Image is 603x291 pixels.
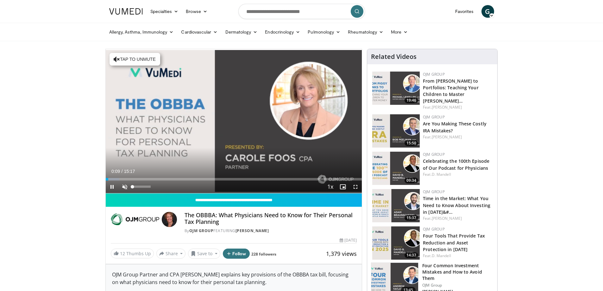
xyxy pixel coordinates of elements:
[371,53,417,60] h4: Related Videos
[387,26,411,38] a: More
[147,5,182,18] a: Specialties
[423,195,490,215] a: Time in the Market: What You Need to Know About Investing in [DATE]&#…
[432,216,462,221] a: [PERSON_NAME]
[236,228,269,233] a: [PERSON_NAME]
[372,152,420,185] a: 09:34
[109,8,143,15] img: VuMedi Logo
[106,49,362,193] video-js: Video Player
[405,98,418,103] span: 19:46
[238,4,365,19] input: Search topics, interventions
[423,152,445,157] a: OJM Group
[423,104,492,110] div: Feat.
[405,178,418,183] span: 09:34
[423,253,492,259] div: Feat.
[372,189,420,222] a: 15:37
[106,178,362,180] div: Progress Bar
[423,72,445,77] a: OJM Group
[372,226,420,260] a: 14:37
[372,152,420,185] img: 7438bed5-bde3-4519-9543-24a8eadaa1c2.150x105_q85_crop-smart_upscale.jpg
[372,189,420,222] img: cfc453be-3f74-41d3-a301-0743b7c46f05.150x105_q85_crop-smart_upscale.jpg
[304,26,344,38] a: Pulmonology
[481,5,494,18] a: G
[326,250,357,257] span: 1,379 views
[261,26,304,38] a: Endocrinology
[124,169,135,174] span: 15:17
[422,263,493,282] h3: Four Common Investment Mistakes and How to Avoid Them
[432,253,451,258] a: D. Mandell
[344,26,387,38] a: Rheumatology
[423,226,445,232] a: OJM Group
[111,212,159,227] img: OJM Group
[106,180,118,193] button: Pause
[324,180,336,193] button: Playback Rate
[340,237,357,243] div: [DATE]
[111,249,154,258] a: 12 Thumbs Up
[372,72,420,105] a: 19:46
[251,251,276,257] a: 228 followers
[111,169,120,174] span: 0:09
[405,252,418,258] span: 14:37
[423,172,492,177] div: Feat.
[122,169,123,174] span: /
[118,180,131,193] button: Unmute
[432,134,462,140] a: [PERSON_NAME]
[105,26,178,38] a: Allergy, Asthma, Immunology
[189,228,214,233] a: OJM Group
[372,114,420,148] a: 15:50
[182,5,211,18] a: Browse
[422,283,493,288] p: OJM Group
[405,140,418,146] span: 15:50
[177,26,221,38] a: Cardiovascular
[423,233,485,252] a: Four Tools That Provide Tax Reduction and Asset Protection in [DATE]
[423,134,492,140] div: Feat.
[156,249,186,259] button: Share
[185,228,357,234] div: By FEATURING
[110,53,160,66] button: Tap to unmute
[423,114,445,120] a: OJM Group
[372,226,420,260] img: 6704c0a6-4d74-4e2e-aaba-7698dfbc586a.150x105_q85_crop-smart_upscale.jpg
[432,172,451,177] a: D. Mandell
[423,121,487,133] a: Are You Making These Costly IRA Mistakes?
[423,78,479,104] a: From [PERSON_NAME] to Portfolios: Teaching Your Children to Master [PERSON_NAME]…
[372,72,420,105] img: 282c92bf-9480-4465-9a17-aeac8df0c943.150x105_q85_crop-smart_upscale.jpg
[120,250,125,256] span: 12
[222,26,261,38] a: Dermatology
[372,114,420,148] img: 4b415aee-9520-4d6f-a1e1-8e5e22de4108.150x105_q85_crop-smart_upscale.jpg
[188,249,220,259] button: Save to
[336,180,349,193] button: Enable picture-in-picture mode
[349,180,362,193] button: Fullscreen
[423,189,445,194] a: OJM Group
[451,5,478,18] a: Favorites
[423,216,492,221] div: Feat.
[185,212,357,225] h4: The OBBBA: What Physicians Need to Know for Their Personal Tax Planning
[162,212,177,227] img: Avatar
[223,249,250,259] button: Follow
[423,158,489,171] a: Celebrating the 100th Episode of Our Podcast for Physicians
[133,186,151,188] div: Volume Level
[405,215,418,221] span: 15:37
[432,104,462,110] a: [PERSON_NAME]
